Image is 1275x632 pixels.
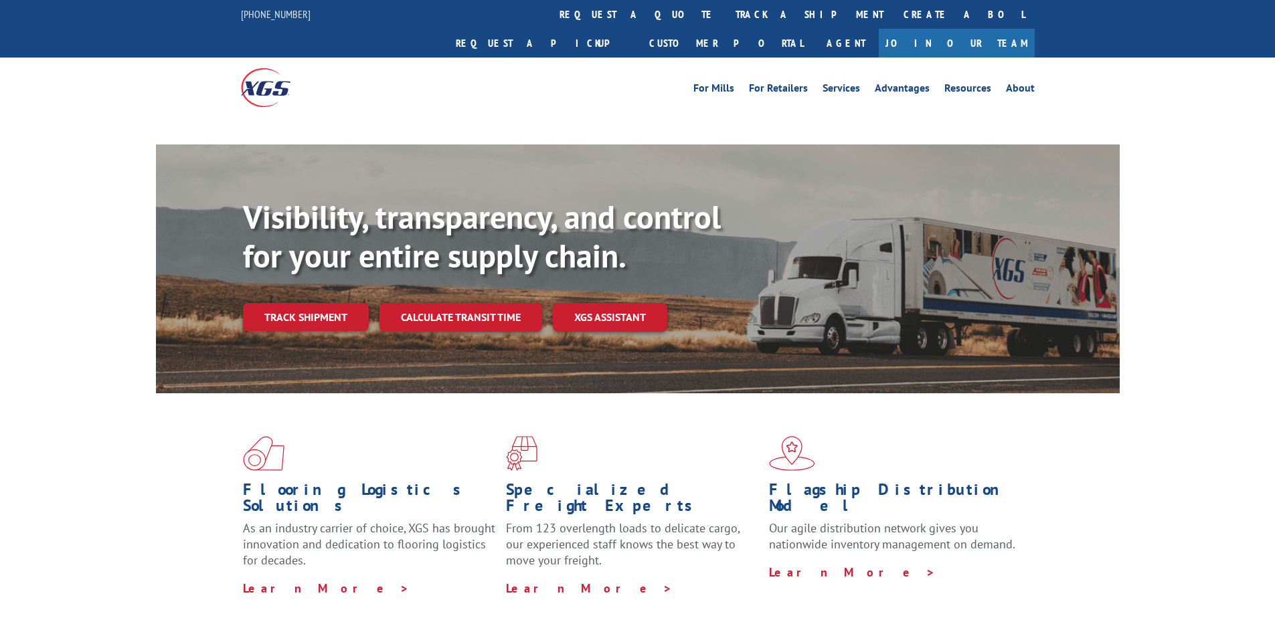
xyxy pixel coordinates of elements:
a: Request a pickup [446,29,639,58]
a: Customer Portal [639,29,813,58]
a: Advantages [875,83,930,98]
h1: Flooring Logistics Solutions [243,482,496,520]
a: Join Our Team [879,29,1035,58]
a: Resources [944,83,991,98]
a: XGS ASSISTANT [553,303,667,332]
a: Calculate transit time [379,303,542,332]
h1: Specialized Freight Experts [506,482,759,520]
span: As an industry carrier of choice, XGS has brought innovation and dedication to flooring logistics... [243,520,495,568]
img: xgs-icon-flagship-distribution-model-red [769,436,815,471]
a: Agent [813,29,879,58]
p: From 123 overlength loads to delicate cargo, our experienced staff knows the best way to move you... [506,520,759,580]
a: For Mills [693,83,734,98]
span: Our agile distribution network gives you nationwide inventory management on demand. [769,520,1015,552]
img: xgs-icon-focused-on-flooring-red [506,436,537,471]
a: About [1006,83,1035,98]
a: Learn More > [769,564,936,580]
a: [PHONE_NUMBER] [241,7,311,21]
h1: Flagship Distribution Model [769,482,1022,520]
a: Track shipment [243,303,369,331]
img: xgs-icon-total-supply-chain-intelligence-red [243,436,284,471]
b: Visibility, transparency, and control for your entire supply chain. [243,196,721,276]
a: Learn More > [506,581,673,596]
a: Services [823,83,860,98]
a: Learn More > [243,581,410,596]
a: For Retailers [749,83,808,98]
